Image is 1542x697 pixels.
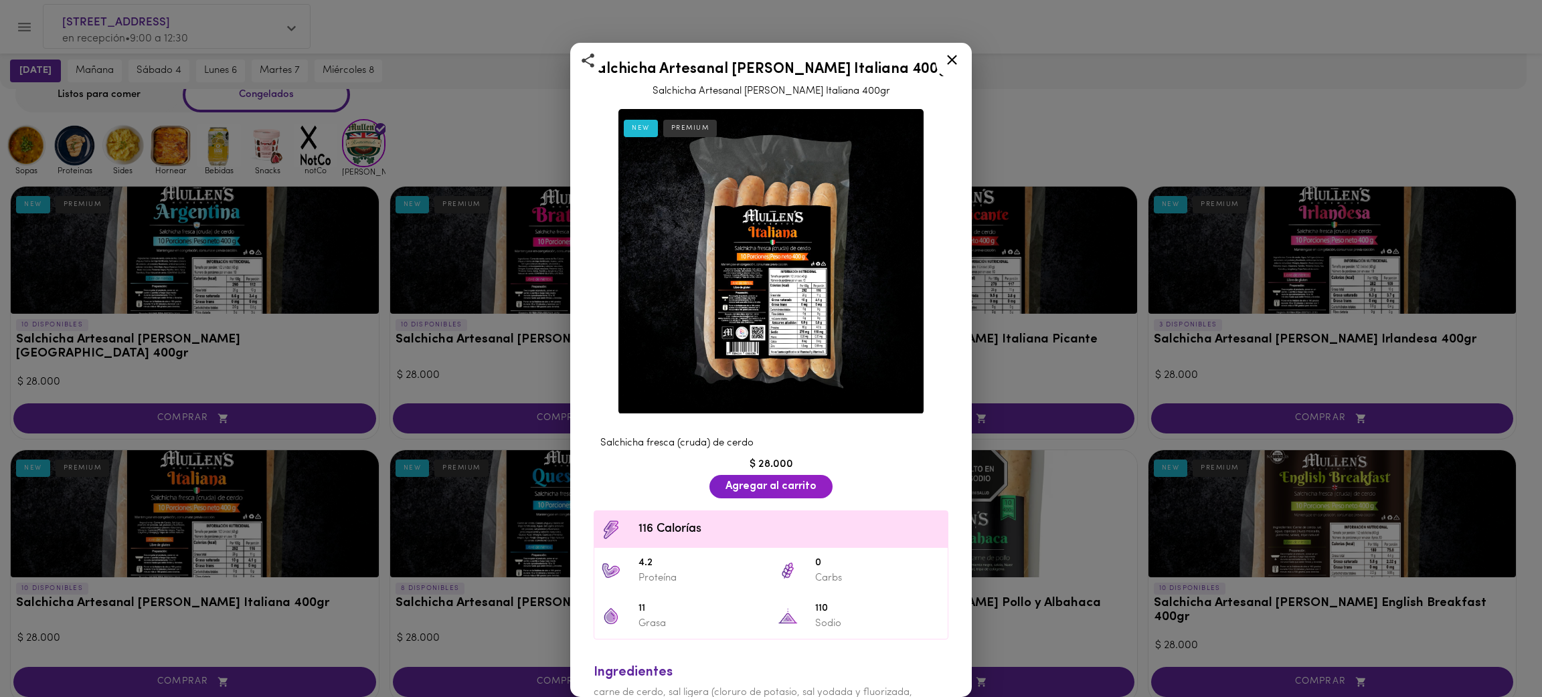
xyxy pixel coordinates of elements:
span: Salchicha Artesanal [PERSON_NAME] Italiana 400gr [653,86,890,96]
span: 4.2 [638,556,764,571]
span: Salchicha fresca (cruda) de cerdo [600,438,754,448]
img: 4.2 Proteína [601,561,621,581]
div: PREMIUM [663,120,717,137]
img: 11 Grasa [601,606,621,626]
img: Contenido calórico [601,520,621,540]
p: Proteína [638,571,764,585]
div: Ingredientes [594,663,948,682]
span: 116 Calorías [638,520,941,538]
span: Agregar al carrito [725,480,817,493]
div: $ 28.000 [587,457,955,472]
img: 0 Carbs [778,561,798,581]
img: 110 Sodio [778,606,798,626]
h2: Salchicha Artesanal [PERSON_NAME] Italiana 400gr [587,62,955,78]
iframe: Messagebird Livechat Widget [1464,619,1529,684]
span: 11 [638,601,764,617]
p: Sodio [815,617,941,631]
p: Grasa [638,617,764,631]
button: Agregar al carrito [709,475,833,498]
span: 110 [815,601,941,617]
img: Salchicha Artesanal Mullens Italiana 400gr [618,109,924,414]
div: NEW [624,120,658,137]
span: 0 [815,556,941,571]
p: Carbs [815,571,941,585]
